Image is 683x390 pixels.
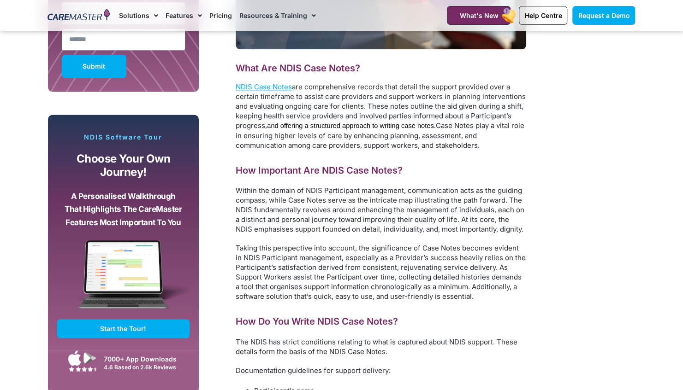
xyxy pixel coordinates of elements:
span: Within the domain of NDIS Participant management, communication acts as the guiding compass, whil... [236,186,524,233]
img: Apple App Store Icon [68,350,81,366]
h2: How Important Are NDIS Case Notes? [236,164,526,176]
p: NDIS Software Tour [57,133,190,141]
span: The NDIS has strict conditions relating to what is captured about NDIS support. These details for... [236,337,517,355]
a: NDIS Case Notes [236,82,292,91]
h3: What Are NDIS Case Notes? [236,62,526,75]
div: 4.6 Based on 2.6k Reviews [103,363,185,370]
span: Documentation guidelines for support delivery: [236,366,391,374]
img: Google Play Store App Review Stars [69,366,96,372]
button: Submit [62,55,126,78]
h2: How Do You Write NDIS Case Notes? [236,315,526,327]
img: CareMaster Logo [48,9,110,23]
a: Help Centre [519,6,567,25]
img: CareMaster Software Mockup on Screen [57,240,190,319]
p: are comprehensive records that detail the support provided over a certain timeframe to assist car... [236,82,526,150]
a: Request a Demo [572,6,635,25]
span: Help Centre [524,12,562,19]
p: A personalised walkthrough that highlights the CareMaster features most important to you [64,190,183,229]
span: What's New [459,12,498,19]
span: Start the Tour! [100,325,146,332]
span: Taking this perspective into account, the significance of Case Notes becomes evident in NDIS Part... [236,244,526,301]
span: and offering a structured approach to writing case notes. [267,122,436,129]
p: Choose your own journey! [64,152,183,179]
div: 7000+ App Downloads [103,354,185,363]
span: Request a Demo [578,12,630,19]
span: Submit [83,64,105,69]
a: Start the Tour! [57,319,190,338]
a: What's New [447,6,511,25]
img: Google Play App Icon [83,351,96,365]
